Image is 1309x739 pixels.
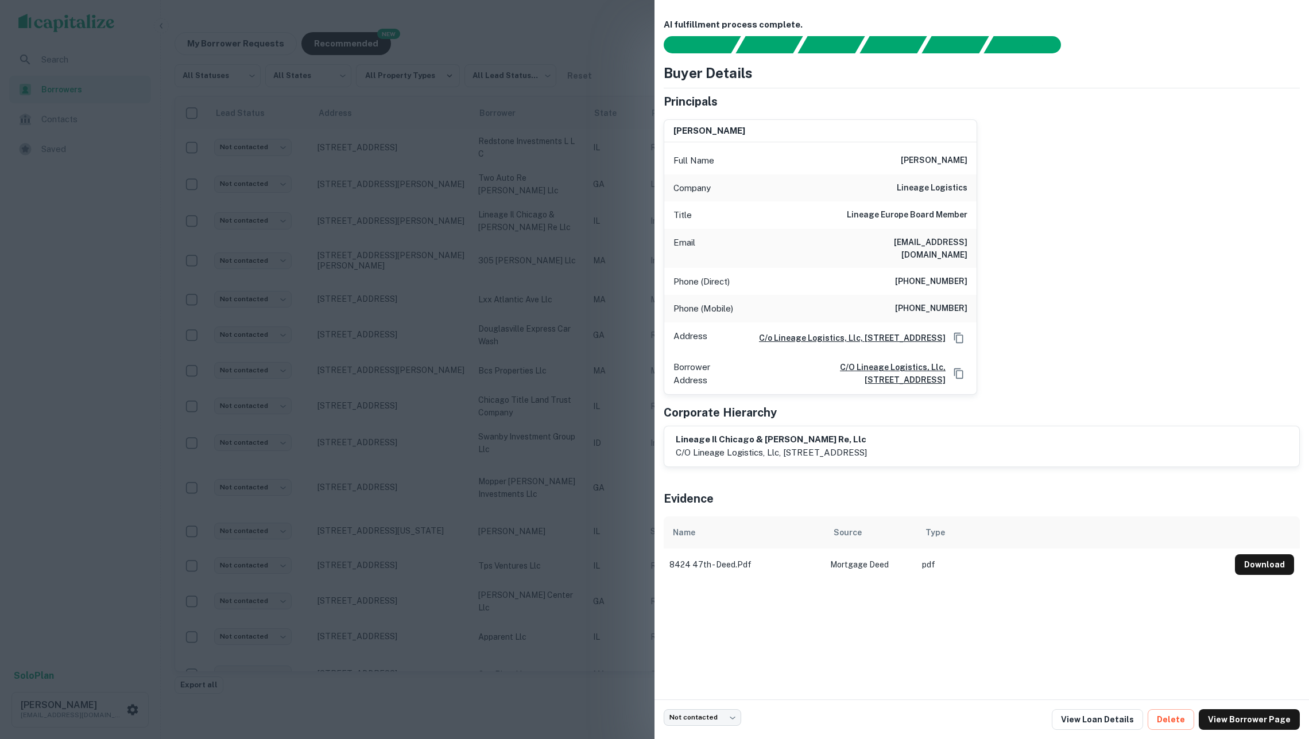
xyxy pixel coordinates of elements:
[750,332,946,344] a: C/o Lineage Logistics, Llc, [STREET_ADDRESS]
[676,446,867,460] p: c/o lineage logistics, llc, [STREET_ADDRESS]
[664,18,1300,32] h6: AI fulfillment process complete.
[676,433,867,446] h6: lineage il chicago & [PERSON_NAME] re, llc
[830,236,967,261] h6: [EMAIL_ADDRESS][DOMAIN_NAME]
[673,302,733,316] p: Phone (Mobile)
[921,36,989,53] div: Principals found, still searching for contact information. This may take time...
[735,36,803,53] div: Your request is received and processing...
[895,302,967,316] h6: [PHONE_NUMBER]
[847,208,967,222] h6: Lineage Europe Board Member
[673,329,707,347] p: Address
[673,181,711,195] p: Company
[859,36,927,53] div: Principals found, AI now looking for contact information...
[664,490,714,507] h5: Evidence
[673,208,692,222] p: Title
[664,63,753,83] h4: Buyer Details
[925,526,945,539] div: Type
[750,361,946,386] a: c/o lineage logistics, llc, [STREET_ADDRESS]
[650,36,736,53] div: Sending borrower request to AI...
[673,125,745,138] h6: [PERSON_NAME]
[1199,709,1300,730] a: View Borrower Page
[901,154,967,168] h6: [PERSON_NAME]
[984,36,1075,53] div: AI fulfillment process complete.
[664,93,718,110] h5: Principals
[950,329,967,347] button: Copy Address
[950,365,967,382] button: Copy Address
[664,516,824,549] th: Name
[895,275,967,289] h6: [PHONE_NUMBER]
[673,360,746,387] p: Borrower Address
[673,275,730,289] p: Phone (Direct)
[916,549,1229,581] td: pdf
[916,516,1229,549] th: Type
[1052,709,1143,730] a: View Loan Details
[834,526,862,539] div: Source
[1235,554,1294,575] button: Download
[824,516,916,549] th: Source
[1148,709,1194,730] button: Delete
[897,181,967,195] h6: lineage logistics
[673,154,714,168] p: Full Name
[797,36,865,53] div: Documents found, AI parsing details...
[673,526,695,539] div: Name
[664,404,777,421] h5: Corporate Hierarchy
[664,516,1300,581] div: scrollable content
[673,236,695,261] p: Email
[664,549,824,581] td: 8424 47th - deed.pdf
[1252,647,1309,702] iframe: Chat Widget
[664,709,741,726] div: Not contacted
[824,549,916,581] td: Mortgage Deed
